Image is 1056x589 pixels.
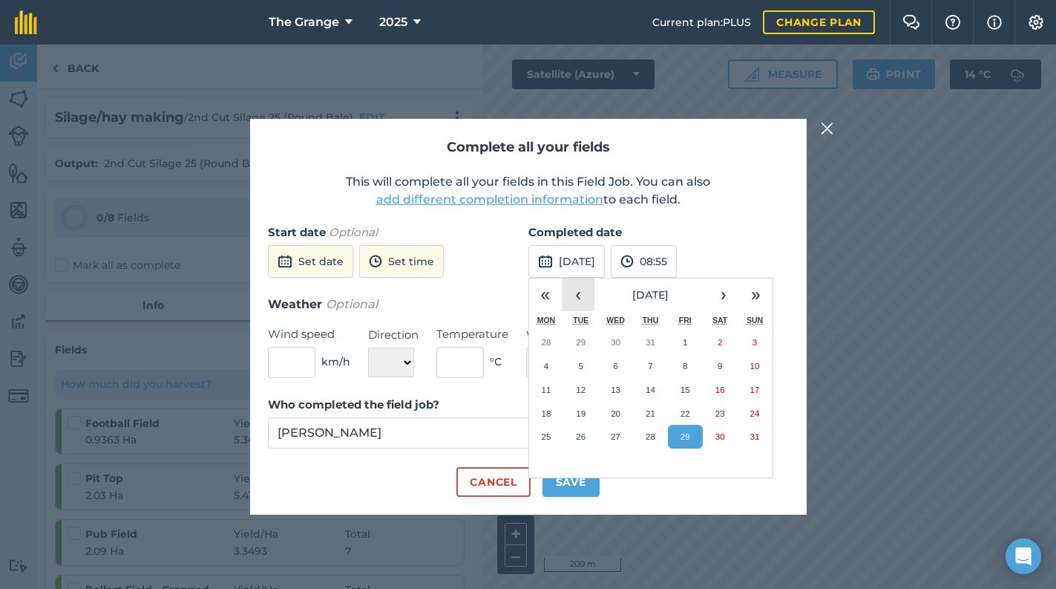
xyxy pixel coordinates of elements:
abbr: Tuesday [573,316,588,325]
img: Two speech bubbles overlapping with the left bubble in the forefront [902,15,920,30]
abbr: 30 July 2025 [611,337,620,347]
span: The Grange [269,13,339,31]
p: This will complete all your fields in this Field Job. You can also to each field. [268,173,789,209]
button: 16 August 2025 [703,378,738,402]
button: 13 August 2025 [598,378,633,402]
abbr: Friday [679,316,692,325]
abbr: 25 August 2025 [541,432,551,441]
abbr: 31 July 2025 [646,337,655,347]
img: svg+xml;base64,PD94bWwgdmVyc2lvbj0iMS4wIiBlbmNvZGluZz0idXRmLTgiPz4KPCEtLSBHZW5lcmF0b3I6IEFkb2JlIE... [538,253,553,270]
abbr: 29 August 2025 [681,432,690,441]
button: 29 August 2025 [668,425,703,449]
button: 24 August 2025 [738,402,773,426]
button: 26 August 2025 [563,425,598,449]
abbr: 9 August 2025 [718,361,722,371]
abbr: 29 July 2025 [576,337,586,347]
abbr: 28 July 2025 [541,337,551,347]
button: 6 August 2025 [598,354,633,378]
img: svg+xml;base64,PD94bWwgdmVyc2lvbj0iMS4wIiBlbmNvZGluZz0idXRmLTgiPz4KPCEtLSBHZW5lcmF0b3I6IEFkb2JlIE... [278,253,292,270]
abbr: 24 August 2025 [750,409,760,418]
abbr: 21 August 2025 [646,409,655,418]
abbr: 10 August 2025 [750,361,760,371]
abbr: 16 August 2025 [715,385,725,394]
button: 30 August 2025 [703,425,738,449]
label: Direction [368,326,419,344]
button: 2 August 2025 [703,331,738,354]
button: 29 July 2025 [563,331,598,354]
button: Set time [359,245,444,278]
button: « [529,279,562,311]
abbr: 1 August 2025 [683,337,687,347]
button: 15 August 2025 [668,378,703,402]
strong: Start date [268,225,326,239]
img: fieldmargin Logo [15,10,37,34]
label: Weather [526,326,600,344]
button: 8 August 2025 [668,354,703,378]
abbr: Sunday [747,316,763,325]
abbr: 2 August 2025 [718,337,722,347]
abbr: 28 August 2025 [646,432,655,441]
button: » [740,279,773,311]
button: 9 August 2025 [703,354,738,378]
abbr: 7 August 2025 [648,361,652,371]
abbr: 3 August 2025 [752,337,757,347]
abbr: 23 August 2025 [715,409,725,418]
abbr: 15 August 2025 [681,385,690,394]
button: 19 August 2025 [563,402,598,426]
label: Wind speed [268,325,350,343]
button: Save [542,467,600,497]
button: › [707,279,740,311]
img: A cog icon [1027,15,1045,30]
button: 30 July 2025 [598,331,633,354]
strong: Completed date [528,225,622,239]
abbr: 5 August 2025 [579,361,583,371]
h3: Weather [268,295,789,314]
button: Cancel [456,467,530,497]
button: 28 August 2025 [633,425,668,449]
button: 11 August 2025 [529,378,564,402]
a: Change plan [763,10,875,34]
button: 14 August 2025 [633,378,668,402]
img: svg+xml;base64,PD94bWwgdmVyc2lvbj0iMS4wIiBlbmNvZGluZz0idXRmLTgiPz4KPCEtLSBHZW5lcmF0b3I6IEFkb2JlIE... [369,253,382,270]
abbr: 20 August 2025 [611,409,620,418]
em: Optional [326,297,378,311]
button: 31 August 2025 [738,425,773,449]
button: 12 August 2025 [563,378,598,402]
button: 21 August 2025 [633,402,668,426]
strong: Who completed the field job? [268,397,439,411]
abbr: Saturday [712,316,727,325]
img: A question mark icon [944,15,962,30]
span: km/h [321,354,350,370]
abbr: Monday [537,316,556,325]
button: 4 August 2025 [529,354,564,378]
button: 3 August 2025 [738,331,773,354]
abbr: Wednesday [606,316,625,325]
abbr: Thursday [643,316,659,325]
button: add different completion information [376,191,603,209]
button: Set date [268,245,353,278]
abbr: 27 August 2025 [611,432,620,441]
button: 28 July 2025 [529,331,564,354]
abbr: 8 August 2025 [683,361,687,371]
abbr: 22 August 2025 [681,409,690,418]
abbr: 17 August 2025 [750,385,760,394]
button: ‹ [562,279,594,311]
abbr: 31 August 2025 [750,432,760,441]
img: svg+xml;base64,PD94bWwgdmVyc2lvbj0iMS4wIiBlbmNvZGluZz0idXRmLTgiPz4KPCEtLSBHZW5lcmF0b3I6IEFkb2JlIE... [620,253,634,270]
abbr: 13 August 2025 [611,385,620,394]
abbr: 12 August 2025 [576,385,586,394]
button: 5 August 2025 [563,354,598,378]
abbr: 11 August 2025 [541,385,551,394]
h2: Complete all your fields [268,137,789,158]
button: 17 August 2025 [738,378,773,402]
abbr: 18 August 2025 [541,409,551,418]
button: 18 August 2025 [529,402,564,426]
span: Current plan : PLUS [652,14,751,30]
abbr: 26 August 2025 [576,432,586,441]
button: 27 August 2025 [598,425,633,449]
span: ° C [490,354,502,370]
button: 1 August 2025 [668,331,703,354]
abbr: 6 August 2025 [613,361,617,371]
button: 7 August 2025 [633,354,668,378]
button: 08:55 [611,245,677,278]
